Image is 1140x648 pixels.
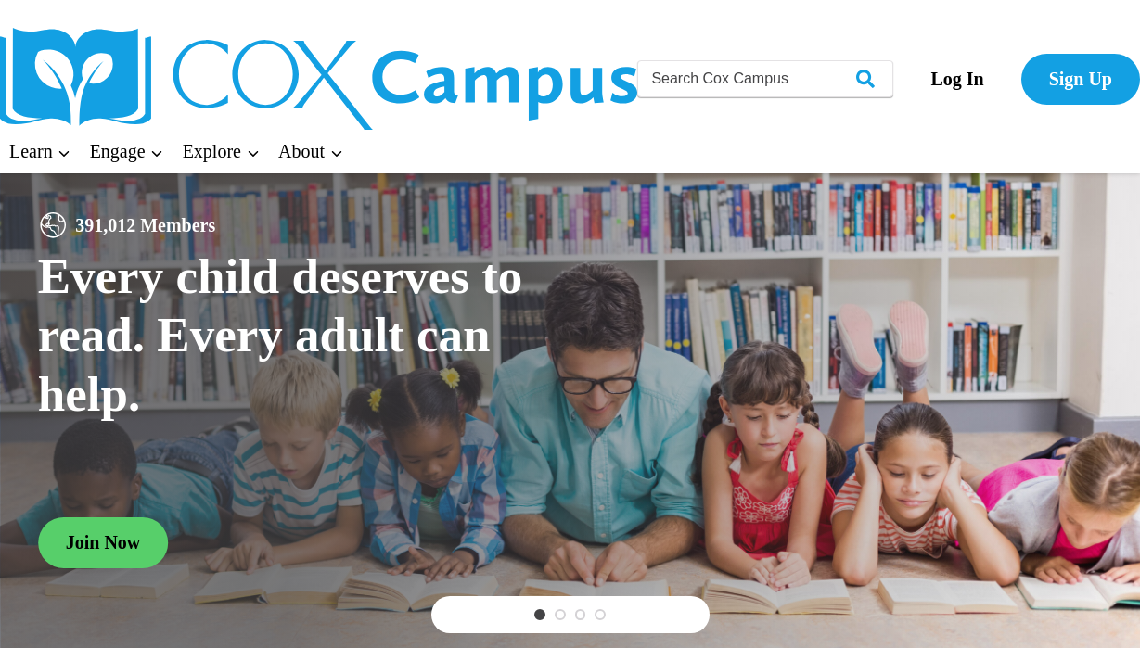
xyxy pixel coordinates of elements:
[903,54,1140,105] nav: Secondary Navigation
[595,609,606,620] a: 4
[534,609,545,620] a: 1
[38,517,169,568] a: Join Now
[1021,54,1140,105] a: Sign Up
[278,141,343,162] span: About
[68,210,223,240] span: 391,012 Members
[903,54,1011,105] a: Log In
[555,609,566,620] a: 2
[90,141,164,162] span: Engage
[66,532,141,553] span: Join Now
[575,609,586,620] a: 3
[637,60,893,97] input: Search Cox Campus
[38,249,523,421] strong: Every child deserves to read. Every adult can help.
[183,141,260,162] span: Explore
[9,141,71,162] span: Learn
